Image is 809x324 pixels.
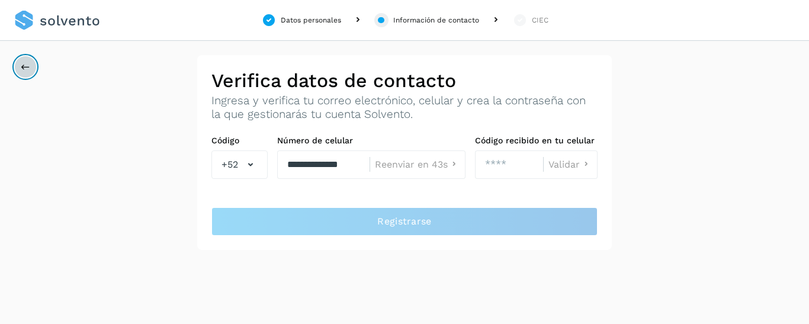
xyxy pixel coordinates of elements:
[548,160,580,169] span: Validar
[281,15,341,25] div: Datos personales
[475,136,598,146] label: Código recibido en tu celular
[211,69,598,92] h2: Verifica datos de contacto
[211,207,598,236] button: Registrarse
[221,158,238,172] span: +52
[277,136,466,146] label: Número de celular
[532,15,548,25] div: CIEC
[375,158,460,171] button: Reenviar en 43s
[375,160,448,169] span: Reenviar en 43s
[211,94,598,121] p: Ingresa y verifica tu correo electrónico, celular y crea la contraseña con la que gestionarás tu ...
[211,136,268,146] label: Código
[548,158,592,171] button: Validar
[393,15,479,25] div: Información de contacto
[377,215,431,228] span: Registrarse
